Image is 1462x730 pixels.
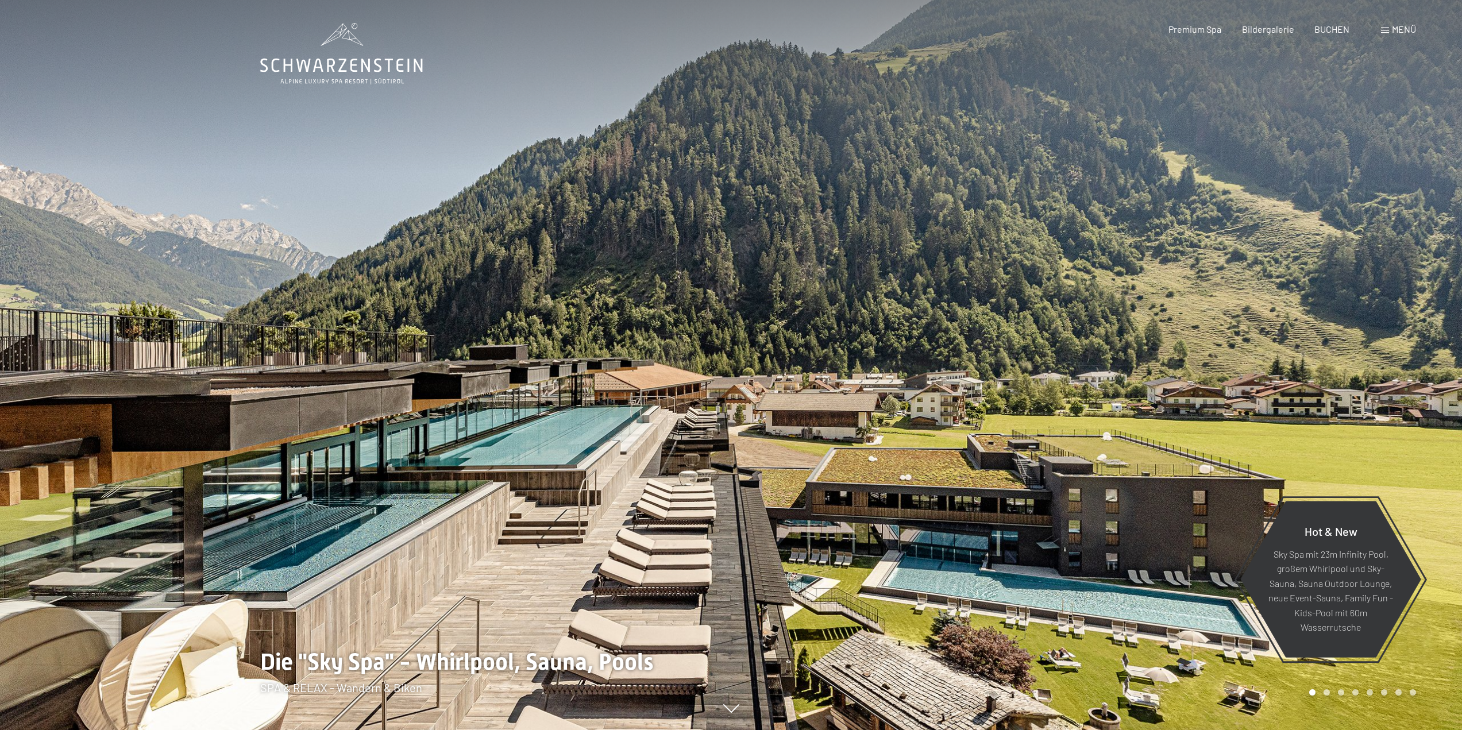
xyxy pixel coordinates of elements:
[1381,689,1387,696] div: Carousel Page 6
[1168,24,1221,34] a: Premium Spa
[1242,24,1294,34] a: Bildergalerie
[1392,24,1416,34] span: Menü
[1338,689,1344,696] div: Carousel Page 3
[1240,500,1422,658] a: Hot & New Sky Spa mit 23m Infinity Pool, großem Whirlpool und Sky-Sauna, Sauna Outdoor Lounge, ne...
[1305,524,1357,538] span: Hot & New
[1410,689,1416,696] div: Carousel Page 8
[1367,689,1373,696] div: Carousel Page 5
[1352,689,1359,696] div: Carousel Page 4
[1305,689,1416,696] div: Carousel Pagination
[1309,689,1316,696] div: Carousel Page 1 (Current Slide)
[1395,689,1402,696] div: Carousel Page 7
[1268,546,1393,635] p: Sky Spa mit 23m Infinity Pool, großem Whirlpool und Sky-Sauna, Sauna Outdoor Lounge, neue Event-S...
[1314,24,1349,34] a: BUCHEN
[1324,689,1330,696] div: Carousel Page 2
